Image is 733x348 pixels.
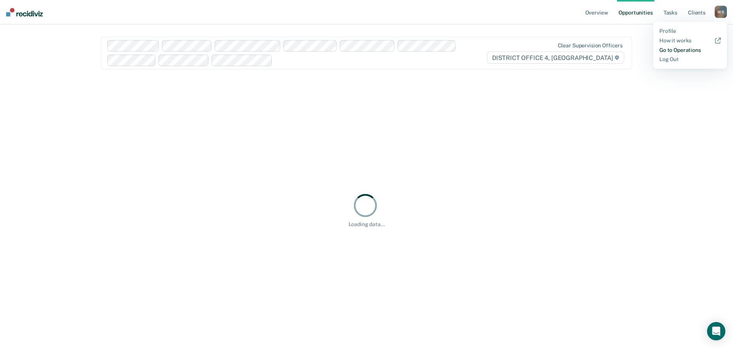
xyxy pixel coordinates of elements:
div: Loading data... [349,221,385,228]
div: W S [715,6,727,18]
img: Recidiviz [6,8,43,16]
a: Profile [659,28,721,34]
span: DISTRICT OFFICE 4, [GEOGRAPHIC_DATA] [487,52,624,64]
a: Log Out [659,56,721,63]
button: WS [715,6,727,18]
a: How it works [659,37,721,44]
a: Go to Operations [659,47,721,53]
div: Open Intercom Messenger [707,322,725,340]
div: Clear supervision officers [558,42,623,49]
